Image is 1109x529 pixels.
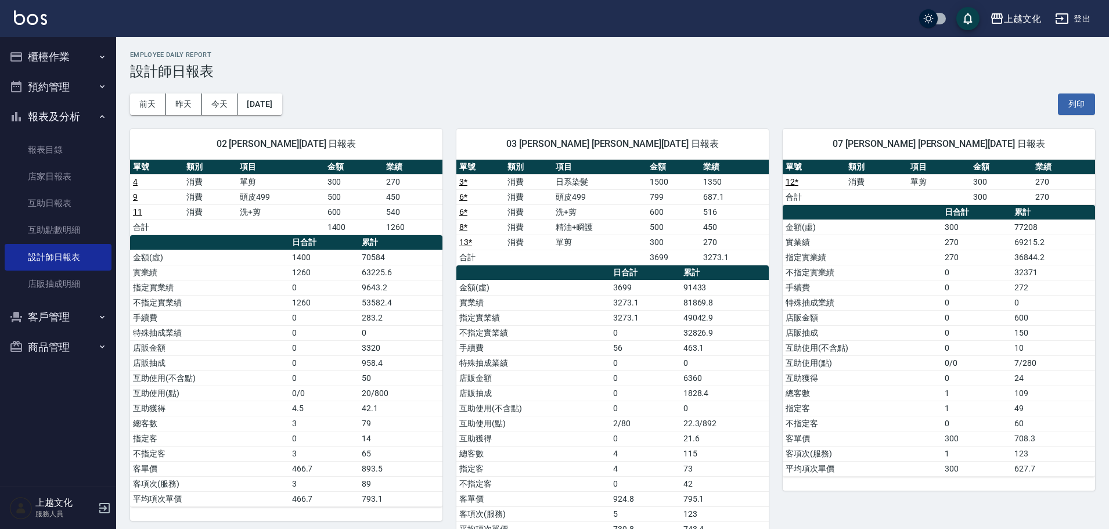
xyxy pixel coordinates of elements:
[680,476,769,491] td: 42
[942,310,1012,325] td: 0
[359,310,442,325] td: 283.2
[610,491,680,506] td: 924.8
[1011,325,1095,340] td: 150
[9,496,33,520] img: Person
[237,174,324,189] td: 單剪
[289,250,359,265] td: 1400
[985,7,1046,31] button: 上越文化
[130,295,289,310] td: 不指定實業績
[456,160,769,265] table: a dense table
[289,446,359,461] td: 3
[5,217,111,243] a: 互助點數明細
[130,431,289,446] td: 指定客
[956,7,980,30] button: save
[289,325,359,340] td: 0
[5,332,111,362] button: 商品管理
[289,295,359,310] td: 1260
[202,93,238,115] button: 今天
[610,506,680,521] td: 5
[680,310,769,325] td: 49042.9
[35,497,95,509] h5: 上越文化
[680,431,769,446] td: 21.6
[610,416,680,431] td: 2/80
[359,340,442,355] td: 3320
[289,461,359,476] td: 466.7
[325,189,384,204] td: 500
[383,204,442,219] td: 540
[130,219,183,235] td: 合計
[456,491,610,506] td: 客單價
[359,476,442,491] td: 89
[942,355,1012,370] td: 0/0
[456,446,610,461] td: 總客數
[700,160,769,175] th: 業績
[359,446,442,461] td: 65
[610,325,680,340] td: 0
[1011,295,1095,310] td: 0
[359,235,442,250] th: 累計
[456,160,505,175] th: 單號
[783,160,1095,205] table: a dense table
[289,431,359,446] td: 0
[289,491,359,506] td: 466.7
[456,250,505,265] td: 合計
[680,355,769,370] td: 0
[325,219,384,235] td: 1400
[1011,370,1095,386] td: 24
[610,340,680,355] td: 56
[130,401,289,416] td: 互助獲得
[130,235,442,507] table: a dense table
[456,506,610,521] td: 客項次(服務)
[783,160,845,175] th: 單號
[553,219,647,235] td: 精油+瞬護
[783,325,942,340] td: 店販抽成
[505,189,553,204] td: 消費
[130,160,442,235] table: a dense table
[383,174,442,189] td: 270
[942,461,1012,476] td: 300
[325,204,384,219] td: 600
[5,302,111,332] button: 客戶管理
[970,160,1033,175] th: 金額
[130,63,1095,80] h3: 設計師日報表
[553,189,647,204] td: 頭皮499
[359,355,442,370] td: 958.4
[680,370,769,386] td: 6360
[183,204,237,219] td: 消費
[783,250,942,265] td: 指定實業績
[942,295,1012,310] td: 0
[470,138,755,150] span: 03 [PERSON_NAME] [PERSON_NAME][DATE] 日報表
[456,401,610,416] td: 互助使用(不含點)
[1011,461,1095,476] td: 627.7
[359,416,442,431] td: 79
[783,370,942,386] td: 互助獲得
[647,219,700,235] td: 500
[700,174,769,189] td: 1350
[130,160,183,175] th: 單號
[1011,401,1095,416] td: 49
[610,446,680,461] td: 4
[166,93,202,115] button: 昨天
[942,416,1012,431] td: 0
[647,204,700,219] td: 600
[610,476,680,491] td: 0
[647,174,700,189] td: 1500
[1011,205,1095,220] th: 累計
[456,280,610,295] td: 金額(虛)
[680,386,769,401] td: 1828.4
[783,386,942,401] td: 總客數
[908,174,970,189] td: 單剪
[647,250,700,265] td: 3699
[970,174,1033,189] td: 300
[647,160,700,175] th: 金額
[942,280,1012,295] td: 0
[553,204,647,219] td: 洗+剪
[610,280,680,295] td: 3699
[130,310,289,325] td: 手續費
[505,204,553,219] td: 消費
[700,250,769,265] td: 3273.1
[783,219,942,235] td: 金額(虛)
[456,386,610,401] td: 店販抽成
[14,10,47,25] img: Logo
[383,160,442,175] th: 業績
